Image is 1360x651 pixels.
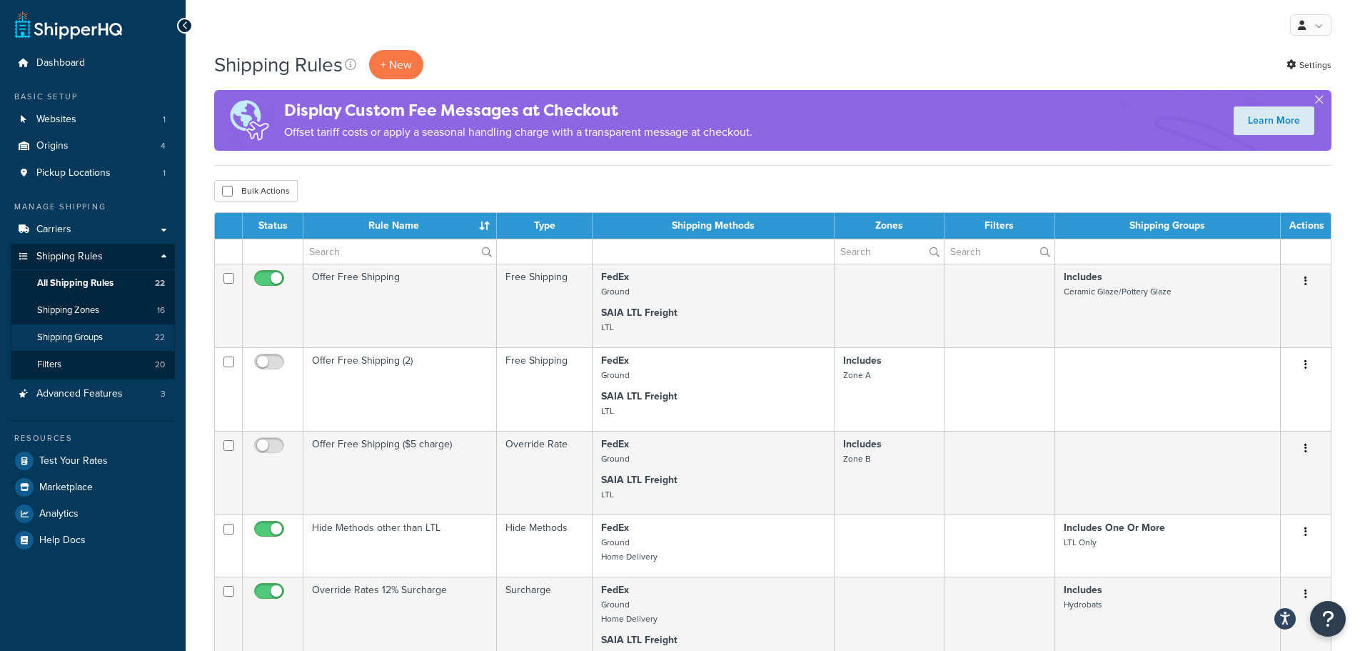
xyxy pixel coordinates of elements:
span: 22 [155,332,165,344]
li: Websites [11,106,175,133]
h4: Display Custom Fee Messages at Checkout [284,99,752,122]
span: Carriers [36,224,71,236]
span: Advanced Features [36,388,123,400]
a: Advanced Features 3 [11,381,175,407]
th: Shipping Methods [593,213,835,239]
strong: SAIA LTL Freight [601,632,678,647]
strong: Includes [843,353,882,368]
strong: SAIA LTL Freight [601,389,678,404]
small: Hydrobats [1064,598,1102,611]
a: Help Docs [11,527,175,553]
td: Override Rate [497,431,593,515]
p: + New [369,50,423,79]
a: All Shipping Rules 22 [11,270,175,297]
a: Test Your Rates [11,448,175,474]
span: 1 [163,114,166,126]
th: Filters [945,213,1055,239]
span: Filters [37,359,61,371]
small: LTL Only [1064,536,1097,549]
td: Offer Free Shipping ($5 charge) [303,431,497,515]
span: All Shipping Rules [37,277,114,289]
a: Marketplace [11,474,175,500]
span: 16 [157,304,165,317]
td: Offer Free Shipping [303,264,497,347]
li: Pickup Locations [11,160,175,187]
li: Origins [11,133,175,159]
a: Pickup Locations 1 [11,160,175,187]
span: 22 [155,277,165,289]
small: Ground [601,369,630,382]
small: Zone A [843,369,871,382]
td: Offer Free Shipping (2) [303,347,497,431]
th: Rule Name : activate to sort column ascending [303,213,497,239]
li: Advanced Features [11,381,175,407]
span: Pickup Locations [36,167,111,179]
strong: Includes [1064,269,1102,284]
td: Free Shipping [497,347,593,431]
span: Shipping Zones [37,304,99,317]
small: Ceramic Glaze/Pottery Glaze [1064,285,1172,298]
small: LTL [601,321,614,334]
p: Offset tariff costs or apply a seasonal handling charge with a transparent message at checkout. [284,122,752,142]
th: Shipping Groups [1055,213,1281,239]
span: Marketplace [39,482,93,494]
a: Dashboard [11,50,175,76]
span: Dashboard [36,57,85,69]
span: 1 [163,167,166,179]
li: All Shipping Rules [11,270,175,297]
small: Ground [601,452,630,465]
th: Zones [835,213,945,239]
strong: FedEx [601,520,629,535]
li: Shipping Zones [11,297,175,324]
a: Origins 4 [11,133,175,159]
span: Analytics [39,508,79,520]
div: Resources [11,432,175,444]
div: Manage Shipping [11,201,175,213]
li: Shipping Rules [11,244,175,379]
h1: Shipping Rules [214,51,343,79]
td: Hide Methods other than LTL [303,515,497,577]
strong: SAIA LTL Freight [601,472,678,487]
strong: Includes One Or More [1064,520,1165,535]
a: Carriers [11,217,175,243]
small: Ground [601,285,630,298]
a: Websites 1 [11,106,175,133]
small: Zone B [843,452,870,465]
th: Status [243,213,303,239]
a: ShipperHQ Home [15,11,122,39]
input: Search [835,239,944,264]
span: Origins [36,140,69,152]
input: Search [945,239,1054,264]
a: Learn More [1234,106,1314,135]
button: Open Resource Center [1310,601,1346,637]
a: Shipping Rules [11,244,175,270]
th: Type [497,213,593,239]
div: Basic Setup [11,91,175,103]
span: Help Docs [39,535,86,547]
small: Ground Home Delivery [601,536,658,563]
strong: SAIA LTL Freight [601,305,678,320]
small: LTL [601,488,614,501]
li: Shipping Groups [11,324,175,351]
span: 3 [161,388,166,400]
a: Settings [1286,55,1331,75]
span: Shipping Rules [36,251,103,263]
td: Free Shipping [497,264,593,347]
span: Shipping Groups [37,332,103,344]
span: Test Your Rates [39,455,108,467]
strong: Includes [843,437,882,452]
strong: Includes [1064,582,1102,597]
a: Analytics [11,501,175,527]
button: Bulk Actions [214,180,298,202]
strong: FedEx [601,437,629,452]
small: LTL [601,404,614,417]
li: Filters [11,352,175,378]
strong: FedEx [601,582,629,597]
span: 4 [161,140,166,152]
input: Search [303,239,496,264]
span: 20 [155,359,165,371]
